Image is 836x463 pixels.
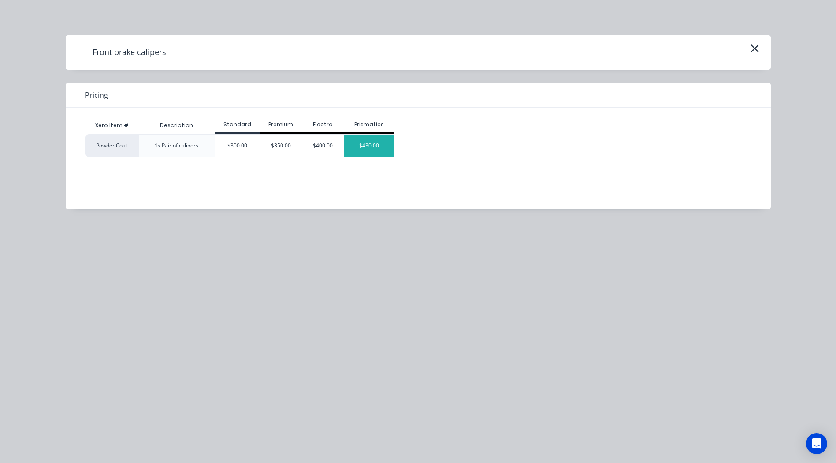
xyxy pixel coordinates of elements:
[344,121,394,129] div: Prismatics
[806,433,827,454] div: Open Intercom Messenger
[85,90,108,100] span: Pricing
[215,121,260,129] div: Standard
[79,44,179,61] h4: Front brake calipers
[153,114,200,136] div: Description
[260,135,302,157] div: $350.00
[344,135,394,157] div: $430.00
[302,135,344,157] div: $400.00
[215,135,260,157] div: $300.00
[155,142,198,150] div: 1x Pair of calipers
[85,134,138,157] div: Powder Coat
[302,121,344,129] div: Electro
[260,121,302,129] div: Premium
[85,117,138,134] div: Xero Item #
